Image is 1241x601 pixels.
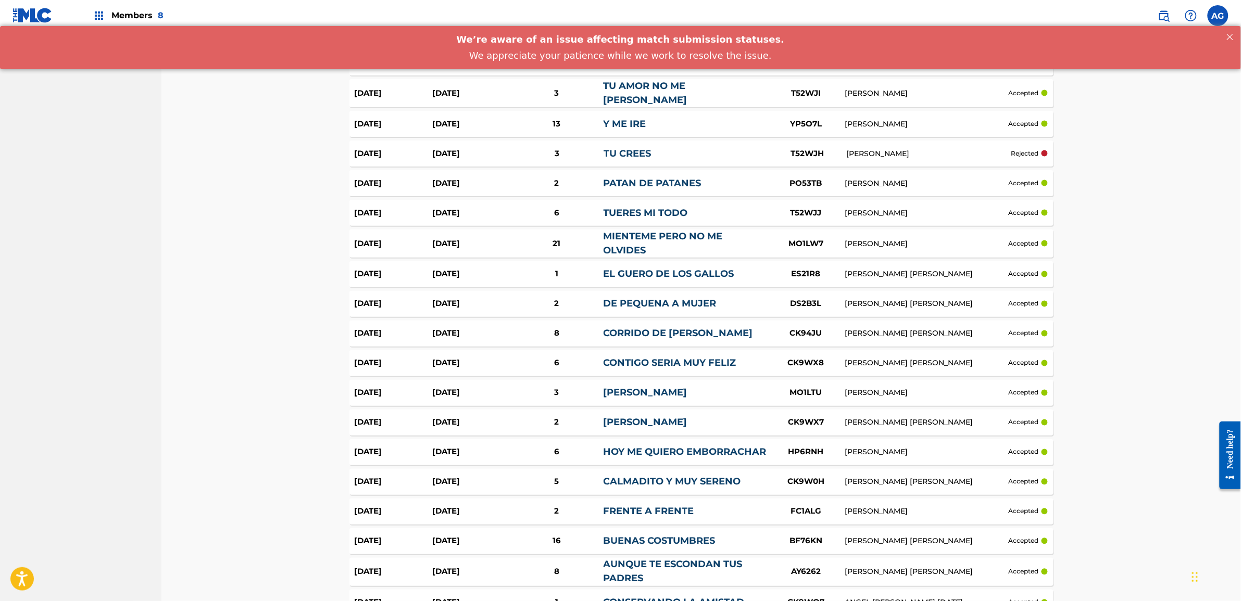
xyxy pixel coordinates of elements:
[767,328,845,340] div: CK94JU
[767,118,845,130] div: YP5O7L
[767,566,845,578] div: AY6262
[1008,418,1038,427] p: accepted
[355,357,432,369] div: [DATE]
[604,357,736,369] a: CONTIGO SERIA MUY FELIZ
[432,148,510,160] div: [DATE]
[158,10,164,20] span: 8
[1008,507,1038,516] p: accepted
[1008,329,1038,338] p: accepted
[767,207,845,219] div: T52WJJ
[510,328,603,340] div: 8
[1158,9,1170,22] img: search
[1008,477,1038,487] p: accepted
[1181,5,1201,26] div: Help
[1011,149,1038,158] p: rejected
[767,238,845,250] div: MO1LW7
[845,447,1009,458] div: [PERSON_NAME]
[355,387,432,399] div: [DATE]
[355,268,432,280] div: [DATE]
[432,118,510,130] div: [DATE]
[432,177,510,189] div: [DATE]
[432,566,510,578] div: [DATE]
[355,417,432,429] div: [DATE]
[768,148,846,160] div: T52WJH
[510,238,603,250] div: 21
[604,231,723,256] a: MIENTEME PERO NO ME OLVIDES
[355,446,432,458] div: [DATE]
[432,87,510,99] div: [DATE]
[1008,88,1038,98] p: accepted
[1008,359,1038,368] p: accepted
[845,388,1009,399] div: [PERSON_NAME]
[1008,567,1038,577] p: accepted
[845,477,1009,488] div: [PERSON_NAME] [PERSON_NAME]
[604,417,687,428] a: [PERSON_NAME]
[1008,447,1038,457] p: accepted
[767,177,845,189] div: PO53TB
[604,535,716,547] a: BUENAS COSTUMBRES
[355,298,432,310] div: [DATE]
[604,387,687,399] a: [PERSON_NAME]
[432,328,510,340] div: [DATE]
[355,177,432,189] div: [DATE]
[845,328,1009,339] div: [PERSON_NAME] [PERSON_NAME]
[1154,5,1174,26] a: Public Search
[767,87,845,99] div: T52WJI
[12,8,53,23] img: MLC Logo
[355,238,432,250] div: [DATE]
[845,536,1009,547] div: [PERSON_NAME] [PERSON_NAME]
[604,80,687,106] a: TU AMOR NO ME [PERSON_NAME]
[1192,561,1198,593] div: Drag
[432,268,510,280] div: [DATE]
[469,24,772,35] span: We appreciate your patience while we work to resolve the issue.
[604,207,688,219] a: TUERES MI TODO
[767,268,845,280] div: ES21R8
[510,566,603,578] div: 8
[510,87,603,99] div: 3
[355,118,432,130] div: [DATE]
[1008,239,1038,248] p: accepted
[767,535,845,547] div: BF76KN
[432,298,510,310] div: [DATE]
[1008,178,1038,188] p: accepted
[510,268,603,280] div: 1
[355,87,432,99] div: [DATE]
[1185,9,1197,22] img: help
[355,207,432,219] div: [DATE]
[510,535,603,547] div: 16
[845,567,1009,578] div: [PERSON_NAME] [PERSON_NAME]
[355,476,432,488] div: [DATE]
[845,358,1009,369] div: [PERSON_NAME] [PERSON_NAME]
[845,299,1009,310] div: [PERSON_NAME] [PERSON_NAME]
[510,177,603,189] div: 2
[510,446,603,458] div: 6
[432,506,510,518] div: [DATE]
[604,328,753,339] a: CORRIDO DE [PERSON_NAME]
[355,566,432,578] div: [DATE]
[1212,414,1241,497] iframe: Resource Center
[510,118,603,130] div: 13
[845,88,1009,99] div: [PERSON_NAME]
[510,357,603,369] div: 6
[845,119,1009,130] div: [PERSON_NAME]
[1008,536,1038,546] p: accepted
[845,208,1009,219] div: [PERSON_NAME]
[355,148,433,160] div: [DATE]
[432,357,510,369] div: [DATE]
[1008,119,1038,129] p: accepted
[510,298,603,310] div: 2
[1189,551,1241,601] iframe: Chat Widget
[355,506,432,518] div: [DATE]
[767,387,845,399] div: MO1LTU
[432,417,510,429] div: [DATE]
[355,328,432,340] div: [DATE]
[93,9,105,22] img: Top Rightsholders
[604,177,701,189] a: PATAN DE PATANES
[510,148,604,160] div: 3
[767,357,845,369] div: CK9WX8
[604,148,651,159] a: TU CREES
[604,268,734,280] a: EL GUERO DE LOS GALLOS
[510,417,603,429] div: 2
